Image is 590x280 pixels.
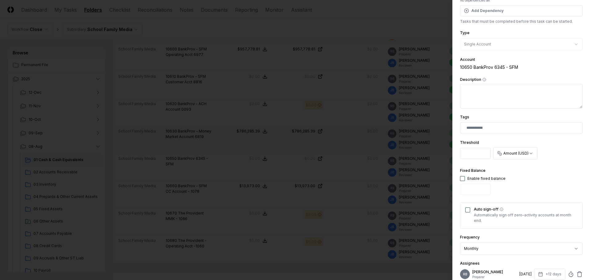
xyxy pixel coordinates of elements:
[474,212,577,223] p: Automatically sign off zero-activity accounts at month end.
[472,275,517,279] p: Preparer
[460,115,469,119] label: Tags
[534,269,565,280] button: +12 days
[460,78,583,81] label: Description
[474,207,577,211] label: Auto sign-off
[500,207,503,211] button: Auto sign-off
[460,5,583,16] button: Add Dependency
[460,140,479,145] label: Threshold
[519,271,532,277] div: [DATE]
[460,19,583,24] p: Tasks that must be completed before this task can be started.
[460,235,480,239] label: Frequency
[460,168,486,173] label: Fixed Balance
[467,176,505,181] div: Enable fixed balance
[460,58,583,61] div: Account
[460,30,470,35] label: Type
[482,78,486,81] button: Description
[463,272,467,277] span: RB
[460,64,583,70] div: 10650 BankProv 6345 - SFM
[460,261,480,266] label: Assignees
[472,269,517,275] p: [PERSON_NAME]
